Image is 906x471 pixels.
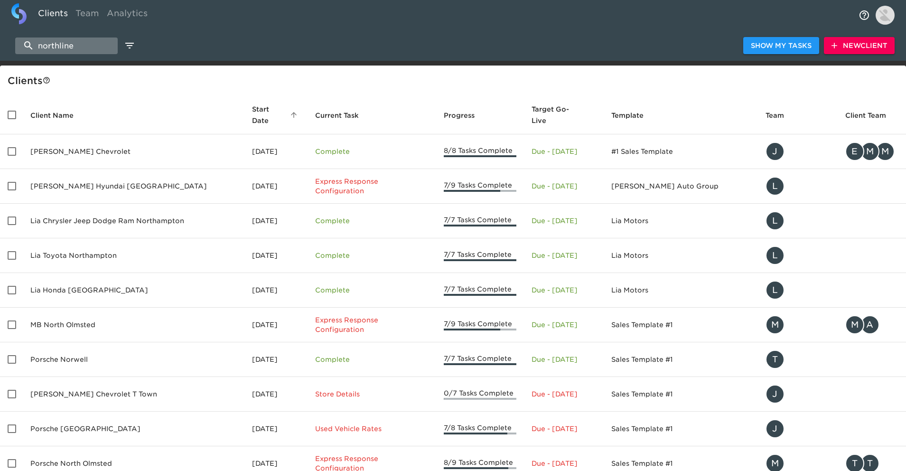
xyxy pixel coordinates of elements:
td: 7/7 Tasks Complete [436,273,524,308]
div: lauren.seimas@roadster.com [766,177,830,196]
p: Due - [DATE] [532,181,596,191]
p: Due - [DATE] [532,424,596,433]
span: Calculated based on the start date and the duration of all Tasks contained in this Hub. [532,104,584,126]
p: Due - [DATE] [532,251,596,260]
div: J [766,419,785,438]
td: Lia Honda [GEOGRAPHIC_DATA] [23,273,244,308]
p: Due - [DATE] [532,389,596,399]
p: Complete [315,147,429,156]
p: Used Vehicle Rates [315,424,429,433]
p: Complete [315,285,429,295]
div: lauren.seimas@roadster.com [766,211,830,230]
div: M [860,142,879,161]
td: #1 Sales Template [604,134,758,169]
div: J [766,142,785,161]
td: [PERSON_NAME] Chevrolet [23,134,244,169]
td: [DATE] [244,134,308,169]
p: Express Response Configuration [315,315,429,334]
div: A [860,315,879,334]
span: Template [611,110,656,121]
p: Complete [315,355,429,364]
td: [PERSON_NAME] Auto Group [604,169,758,204]
div: mike.crothers@roadster.com [766,315,830,334]
p: Complete [315,251,429,260]
p: Due - [DATE] [532,147,596,156]
div: L [766,211,785,230]
div: justin.gervais@roadster.com [766,385,830,404]
div: J [766,385,785,404]
td: Porsche [GEOGRAPHIC_DATA] [23,412,244,446]
td: 7/7 Tasks Complete [436,342,524,377]
div: L [766,177,785,196]
span: Start Date [252,104,300,126]
td: [DATE] [244,412,308,446]
td: Lia Motors [604,204,758,238]
td: [DATE] [244,169,308,204]
div: matt@mbzno.com, asouders@mbzno.com [845,315,898,334]
div: M [766,315,785,334]
td: [DATE] [244,238,308,273]
div: ebroderick@jimnortonchevy.com, mkoopmans@jimnortonchevy.com, mutley@jimnortonchevy.com [845,142,898,161]
span: New Client [831,40,887,52]
div: tracy@roadster.com [766,350,830,369]
td: Lia Chrysler Jeep Dodge Ram Northampton [23,204,244,238]
div: lauren.seimas@roadster.com [766,246,830,265]
span: Progress [444,110,487,121]
div: Client s [8,73,902,88]
span: Current Task [315,110,371,121]
span: Team [766,110,796,121]
td: [DATE] [244,204,308,238]
div: L [766,246,785,265]
div: M [845,315,864,334]
p: Due - [DATE] [532,216,596,226]
td: Sales Template #1 [604,377,758,412]
td: Sales Template #1 [604,342,758,377]
img: logo [11,3,27,24]
button: Show My Tasks [743,37,819,55]
td: Sales Template #1 [604,412,758,446]
td: [DATE] [244,342,308,377]
div: L [766,281,785,300]
td: Lia Motors [604,273,758,308]
p: Store Details [315,389,429,399]
td: 7/7 Tasks Complete [436,204,524,238]
p: Complete [315,216,429,226]
input: search [15,38,118,54]
td: Porsche Norwell [23,342,244,377]
a: Team [72,3,103,27]
td: Lia Motors [604,238,758,273]
td: [PERSON_NAME] Chevrolet T Town [23,377,244,412]
td: [PERSON_NAME] Hyundai [GEOGRAPHIC_DATA] [23,169,244,204]
img: Profile [876,6,895,25]
td: 7/8 Tasks Complete [436,412,524,446]
span: Client Team [845,110,898,121]
p: Due - [DATE] [532,355,596,364]
td: 7/9 Tasks Complete [436,169,524,204]
p: Express Response Configuration [315,177,429,196]
td: Sales Template #1 [604,308,758,342]
td: [DATE] [244,308,308,342]
span: This is the next Task in this Hub that should be completed [315,110,359,121]
button: notifications [853,4,876,27]
p: Due - [DATE] [532,285,596,295]
td: 7/7 Tasks Complete [436,238,524,273]
td: [DATE] [244,377,308,412]
td: [DATE] [244,273,308,308]
td: MB North Olmsted [23,308,244,342]
svg: This is a list of all of your clients and clients shared with you [43,76,50,84]
button: edit [121,38,138,54]
div: M [876,142,895,161]
td: 0/7 Tasks Complete [436,377,524,412]
div: lauren.seimas@roadster.com [766,281,830,300]
p: Due - [DATE] [532,320,596,330]
a: Analytics [103,3,151,27]
a: Clients [34,3,72,27]
td: 8/8 Tasks Complete [436,134,524,169]
div: justin.gervais@roadster.com [766,142,830,161]
p: Due - [DATE] [532,459,596,468]
button: NewClient [824,37,895,55]
span: Target Go-Live [532,104,596,126]
div: E [845,142,864,161]
span: Client Name [30,110,86,121]
span: Show My Tasks [751,40,812,52]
